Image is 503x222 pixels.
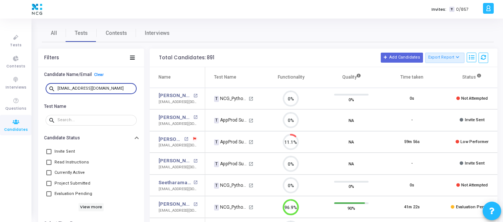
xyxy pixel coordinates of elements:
[193,202,197,206] mat-icon: open_in_new
[54,189,92,198] span: Evaluation Pending
[44,135,80,141] h6: Candidate Status
[411,160,413,167] div: -
[79,203,104,211] h6: View more
[38,132,144,144] button: Candidate Status
[159,143,197,148] div: [EMAIL_ADDRESS][DOMAIN_NAME]
[4,127,28,133] span: Candidates
[49,85,57,92] mat-icon: search
[404,204,420,211] div: 41m 22s
[106,29,127,37] span: Contests
[193,94,197,98] mat-icon: open_in_new
[432,6,446,13] label: Invites:
[456,6,469,13] span: 0/857
[159,92,191,99] a: [PERSON_NAME]
[5,106,26,112] span: Questions
[461,183,488,188] span: Not Attempted
[381,53,423,62] button: Add Candidates
[10,42,21,49] span: Tests
[38,100,144,112] button: Test Name
[159,73,171,81] div: Name
[57,118,134,122] input: Search...
[159,179,191,186] a: Seetharamaiah
[159,99,197,105] div: [EMAIL_ADDRESS][DOMAIN_NAME]
[249,162,253,166] mat-icon: open_in_new
[214,161,219,167] span: T
[321,67,382,88] th: Quality
[193,180,197,185] mat-icon: open_in_new
[75,29,88,37] span: Tests
[214,117,247,123] div: AppProd Support_NCG_L3
[249,118,253,123] mat-icon: open_in_new
[349,183,354,190] span: 0%
[425,53,465,63] button: Export Report
[249,96,253,101] mat-icon: open_in_new
[214,182,247,189] div: NCG_Python FS_Developer_2025
[400,73,423,81] div: Time taken
[49,117,57,123] mat-icon: search
[193,159,197,163] mat-icon: open_in_new
[214,204,247,211] div: NCG_Python FS_Developer_2025
[54,179,90,188] span: Project Submitted
[159,186,197,192] div: [EMAIL_ADDRESS][DOMAIN_NAME]
[159,165,197,170] div: [EMAIL_ADDRESS][DOMAIN_NAME]
[159,121,197,127] div: [EMAIL_ADDRESS][DOMAIN_NAME]
[249,205,253,210] mat-icon: open_in_new
[349,116,354,124] span: NA
[193,115,197,119] mat-icon: open_in_new
[404,139,420,145] div: 59m 56s
[449,7,454,12] span: T
[159,55,214,61] div: Total Candidates: 891
[6,85,26,91] span: Interviews
[347,204,355,212] span: 90%
[54,158,89,167] span: Read Instructions
[410,96,414,102] div: 0s
[460,139,489,144] span: Low Performer
[410,182,414,189] div: 0s
[57,86,134,91] input: Search...
[214,96,219,102] span: T
[159,114,191,121] a: [PERSON_NAME] K V
[465,117,484,122] span: Invite Sent
[54,147,75,156] span: Invite Sent
[159,136,182,143] a: [PERSON_NAME] [PERSON_NAME]
[44,55,59,61] div: Filters
[261,67,321,88] th: Functionality
[159,208,197,213] div: [EMAIL_ADDRESS][DOMAIN_NAME]
[30,2,44,17] img: logo
[411,117,413,123] div: -
[38,69,144,80] button: Candidate Name/EmailClear
[145,29,170,37] span: Interviews
[249,183,253,188] mat-icon: open_in_new
[159,201,191,208] a: [PERSON_NAME]
[249,140,253,145] mat-icon: open_in_new
[461,96,488,101] span: Not Attempted
[442,67,502,88] th: Status
[349,138,354,146] span: NA
[184,137,188,141] mat-icon: open_in_new
[456,205,493,209] span: Evaluation Pending
[214,139,219,145] span: T
[214,183,219,189] span: T
[6,63,25,70] span: Contests
[51,29,57,37] span: All
[159,157,191,165] a: [PERSON_NAME]
[54,168,85,177] span: Currently Active
[44,104,66,109] h6: Test Name
[205,67,261,88] th: Test Name
[214,205,219,211] span: T
[349,96,354,103] span: 0%
[214,118,219,124] span: T
[349,160,354,168] span: NA
[465,161,484,166] span: Invite Sent
[44,72,92,77] h6: Candidate Name/Email
[94,72,104,77] a: Clear
[214,160,247,167] div: AppProd Support_NCG_L3
[214,95,247,102] div: NCG_Python FS_Developer_2025
[214,139,247,145] div: AppProd Support_NCG_L3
